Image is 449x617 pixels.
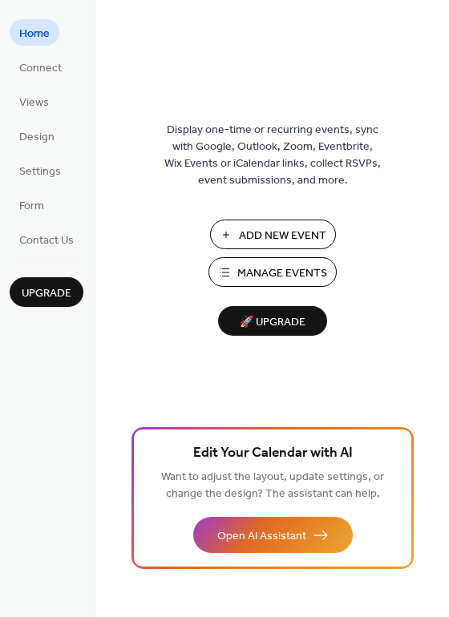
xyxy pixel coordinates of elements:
[193,517,353,553] button: Open AI Assistant
[10,192,54,218] a: Form
[10,88,59,115] a: Views
[19,129,55,146] span: Design
[19,60,62,77] span: Connect
[22,285,71,302] span: Upgrade
[10,157,71,183] a: Settings
[239,228,326,244] span: Add New Event
[218,306,327,336] button: 🚀 Upgrade
[217,528,306,545] span: Open AI Assistant
[210,220,336,249] button: Add New Event
[19,232,74,249] span: Contact Us
[19,26,50,42] span: Home
[164,122,381,189] span: Display one-time or recurring events, sync with Google, Outlook, Zoom, Eventbrite, Wix Events or ...
[10,226,83,252] a: Contact Us
[10,19,59,46] a: Home
[237,265,327,282] span: Manage Events
[10,277,83,307] button: Upgrade
[19,163,61,180] span: Settings
[10,54,71,80] a: Connect
[10,123,64,149] a: Design
[208,257,337,287] button: Manage Events
[193,442,353,465] span: Edit Your Calendar with AI
[228,312,318,333] span: 🚀 Upgrade
[161,466,384,505] span: Want to adjust the layout, update settings, or change the design? The assistant can help.
[19,198,44,215] span: Form
[19,95,49,111] span: Views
